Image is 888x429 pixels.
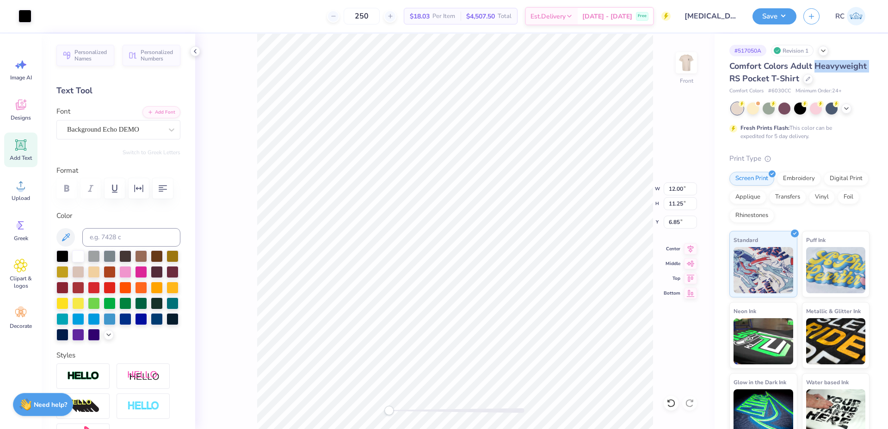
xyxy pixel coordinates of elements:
[768,87,791,95] span: # 6030CC
[67,371,99,381] img: Stroke
[142,106,180,118] button: Add Font
[56,106,70,117] label: Font
[824,172,869,186] div: Digital Print
[67,399,99,414] img: 3D Illusion
[752,8,796,24] button: Save
[410,12,430,21] span: $18.03
[729,87,764,95] span: Comfort Colors
[729,190,766,204] div: Applique
[806,377,849,387] span: Water based Ink
[56,45,114,66] button: Personalized Names
[831,7,869,25] a: RC
[806,318,866,364] img: Metallic & Glitter Ink
[11,114,31,121] span: Designs
[498,12,512,21] span: Total
[56,85,180,97] div: Text Tool
[729,209,774,223] div: Rhinestones
[806,247,866,293] img: Puff Ink
[769,190,806,204] div: Transfers
[6,275,36,290] span: Clipart & logos
[123,45,180,66] button: Personalized Numbers
[678,7,746,25] input: Untitled Design
[638,13,647,19] span: Free
[795,87,842,95] span: Minimum Order: 24 +
[740,124,854,140] div: This color can be expedited for 5 day delivery.
[74,49,109,62] span: Personalized Names
[809,190,835,204] div: Vinyl
[838,190,859,204] div: Foil
[680,77,693,85] div: Front
[127,401,160,411] img: Negative Space
[729,153,869,164] div: Print Type
[777,172,821,186] div: Embroidery
[10,74,32,81] span: Image AI
[123,149,180,156] button: Switch to Greek Letters
[734,235,758,245] span: Standard
[82,228,180,247] input: e.g. 7428 c
[127,370,160,382] img: Shadow
[56,211,180,221] label: Color
[10,322,32,330] span: Decorate
[14,235,28,242] span: Greek
[740,124,789,132] strong: Fresh Prints Flash:
[384,406,394,415] div: Accessibility label
[344,8,380,24] input: – –
[729,172,774,186] div: Screen Print
[34,400,67,409] strong: Need help?
[664,260,680,267] span: Middle
[677,54,696,72] img: Front
[582,12,632,21] span: [DATE] - [DATE]
[835,11,845,22] span: RC
[466,12,495,21] span: $4,507.50
[10,154,32,162] span: Add Text
[664,290,680,297] span: Bottom
[664,275,680,282] span: Top
[806,306,861,316] span: Metallic & Glitter Ink
[12,194,30,202] span: Upload
[664,245,680,253] span: Center
[734,318,793,364] img: Neon Ink
[56,165,180,176] label: Format
[56,350,75,361] label: Styles
[141,49,175,62] span: Personalized Numbers
[734,247,793,293] img: Standard
[771,45,814,56] div: Revision 1
[530,12,566,21] span: Est. Delivery
[729,60,867,84] span: Comfort Colors Adult Heavyweight RS Pocket T-Shirt
[734,306,756,316] span: Neon Ink
[847,7,865,25] img: Rio Cabojoc
[734,377,786,387] span: Glow in the Dark Ink
[729,45,766,56] div: # 517050A
[432,12,455,21] span: Per Item
[806,235,826,245] span: Puff Ink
